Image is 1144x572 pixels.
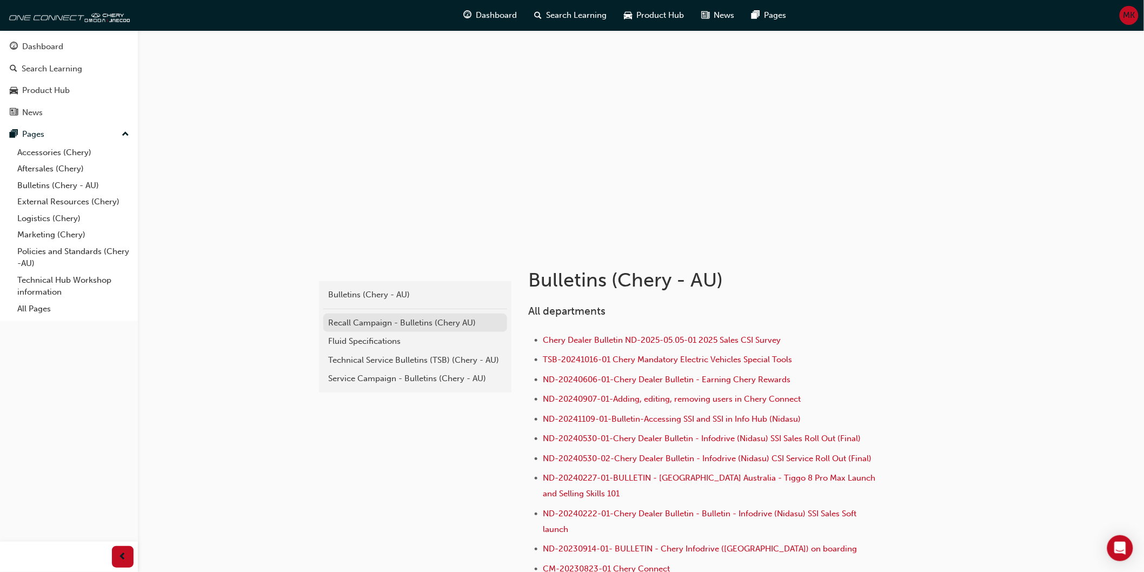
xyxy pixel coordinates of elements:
[529,268,883,292] h1: Bulletins (Chery - AU)
[122,128,129,142] span: up-icon
[534,9,542,22] span: search-icon
[714,9,734,22] span: News
[543,434,861,443] a: ND-20240530-01-Chery Dealer Bulletin - Infodrive (Nidasu) SSI Sales Roll Out (Final)
[22,41,63,53] div: Dashboard
[13,144,134,161] a: Accessories (Chery)
[119,550,127,564] span: prev-icon
[764,9,786,22] span: Pages
[13,177,134,194] a: Bulletins (Chery - AU)
[4,59,134,79] a: Search Learning
[526,4,615,26] a: search-iconSearch Learning
[463,9,471,22] span: guage-icon
[323,332,507,351] a: Fluid Specifications
[329,373,502,385] div: Service Campaign - Bulletins (Chery - AU)
[636,9,684,22] span: Product Hub
[476,9,517,22] span: Dashboard
[13,227,134,243] a: Marketing (Chery)
[543,375,791,384] a: ND-20240606-01-Chery Dealer Bulletin - Earning Chery Rewards
[546,9,607,22] span: Search Learning
[5,4,130,26] img: oneconnect
[13,194,134,210] a: External Resources (Chery)
[543,509,859,534] a: ND-20240222-01-Chery Dealer Bulletin - Bulletin - Infodrive (Nidasu) SSI Sales Soft launch
[329,317,502,329] div: Recall Campaign - Bulletins (Chery AU)
[543,355,793,364] a: TSB-20241016-01 Chery Mandatory Electric Vehicles Special Tools
[455,4,526,26] a: guage-iconDashboard
[13,272,134,301] a: Technical Hub Workshop information
[529,305,606,317] span: All departments
[4,103,134,123] a: News
[4,124,134,144] button: Pages
[13,161,134,177] a: Aftersales (Chery)
[543,454,872,463] a: ND-20240530-02-Chery Dealer Bulletin - Infodrive (Nidasu) CSI Service Roll Out (Final)
[10,42,18,52] span: guage-icon
[323,285,507,304] a: Bulletins (Chery - AU)
[10,64,17,74] span: search-icon
[543,414,801,424] a: ND-20241109-01-Bulletin-Accessing SSI and SSI in Info Hub (Nidasu)
[329,335,502,348] div: Fluid Specifications
[543,473,878,498] a: ND-20240227-01-BULLETIN - [GEOGRAPHIC_DATA] Australia - Tiggo 8 Pro Max Launch and Selling Skills...
[701,9,709,22] span: news-icon
[13,301,134,317] a: All Pages
[4,35,134,124] button: DashboardSearch LearningProduct HubNews
[4,81,134,101] a: Product Hub
[543,335,781,345] a: Chery Dealer Bulletin ND-2025-05.05-01 2025 Sales CSI Survey
[13,210,134,227] a: Logistics (Chery)
[1123,9,1135,22] span: MK
[4,37,134,57] a: Dashboard
[323,369,507,388] a: Service Campaign - Bulletins (Chery - AU)
[693,4,743,26] a: news-iconNews
[22,128,44,141] div: Pages
[329,289,502,301] div: Bulletins (Chery - AU)
[751,9,760,22] span: pages-icon
[323,351,507,370] a: Technical Service Bulletins (TSB) (Chery - AU)
[615,4,693,26] a: car-iconProduct Hub
[10,86,18,96] span: car-icon
[22,63,82,75] div: Search Learning
[543,544,857,554] a: ND-20230914-01- BULLETIN - Chery Infodrive ([GEOGRAPHIC_DATA]) on boarding
[10,130,18,139] span: pages-icon
[743,4,795,26] a: pages-iconPages
[1120,6,1139,25] button: MK
[323,314,507,332] a: Recall Campaign - Bulletins (Chery AU)
[22,84,70,97] div: Product Hub
[624,9,632,22] span: car-icon
[10,108,18,118] span: news-icon
[13,243,134,272] a: Policies and Standards (Chery -AU)
[543,394,801,404] a: ND-20240907-01-Adding, editing, removing users in Chery Connect
[329,354,502,367] div: Technical Service Bulletins (TSB) (Chery - AU)
[22,107,43,119] div: News
[1107,535,1133,561] div: Open Intercom Messenger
